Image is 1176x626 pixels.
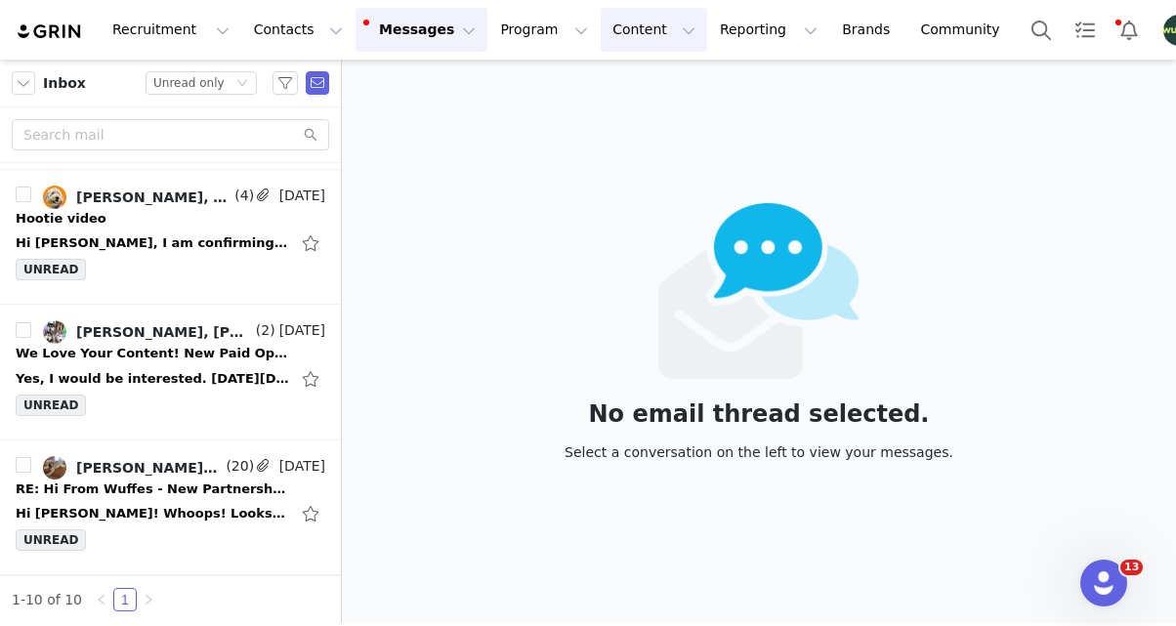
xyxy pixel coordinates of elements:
[16,480,289,499] div: RE: Hi From Wuffes - New Partnership Opportunity!
[222,456,254,477] span: (20)
[143,594,154,605] i: icon: right
[488,8,600,52] button: Program
[356,8,487,52] button: Messages
[601,8,707,52] button: Content
[565,403,953,425] div: No email thread selected.
[16,209,106,229] div: Hootie video
[137,588,160,611] li: Next Page
[43,456,66,480] img: d9b330f9-d114-4d60-babb-42d69e975d69--s.jpg
[16,22,84,41] img: grin logo
[16,233,289,253] div: Hi Carina, I am confirming that I sent the signed contract to you and I have assigned Wuffes as a...
[909,8,1021,52] a: Community
[96,594,107,605] i: icon: left
[16,344,289,363] div: We Love Your Content! New Paid Opportunity 🥳
[43,320,66,344] img: 8299b338-0172-401e-9ff5-6bd61eb327e4.jpg
[76,460,222,476] div: [PERSON_NAME], [PERSON_NAME], [PERSON_NAME]
[708,8,829,52] button: Reporting
[242,8,355,52] button: Contacts
[236,77,248,91] i: icon: down
[16,259,86,280] span: UNREAD
[565,441,953,463] div: Select a conversation on the left to view your messages.
[43,320,252,344] a: [PERSON_NAME], [PERSON_NAME]
[114,589,136,610] a: 1
[90,588,113,611] li: Previous Page
[1120,560,1143,575] span: 13
[16,504,289,523] div: Hi Carina! Whoops! Looks like I forgot to attach the file. Linked HERE. Let me know about feedbac...
[12,119,329,150] input: Search mail
[306,71,329,95] span: Send Email
[304,128,317,142] i: icon: search
[1080,560,1127,606] iframe: Intercom live chat
[658,203,861,379] img: emails-empty2x.png
[1108,8,1151,52] button: Notifications
[12,588,82,611] li: 1-10 of 10
[16,369,289,389] div: Yes, I would be interested. On Thu, Aug 28, 2025 at 1:25 PM Carina de Lemos <carina@wuffes.com> w...
[16,529,86,551] span: UNREAD
[43,186,231,209] a: [PERSON_NAME], [PERSON_NAME]
[76,324,252,340] div: [PERSON_NAME], [PERSON_NAME]
[43,73,86,94] span: Inbox
[43,456,222,480] a: [PERSON_NAME], [PERSON_NAME], [PERSON_NAME]
[76,189,231,205] div: [PERSON_NAME], [PERSON_NAME]
[101,8,241,52] button: Recruitment
[153,72,225,94] div: Unread only
[1064,8,1107,52] a: Tasks
[113,588,137,611] li: 1
[830,8,907,52] a: Brands
[16,395,86,416] span: UNREAD
[1020,8,1063,52] button: Search
[43,186,66,209] img: ce8360df-b02a-4e35-ac79-31fd7192102a.jpg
